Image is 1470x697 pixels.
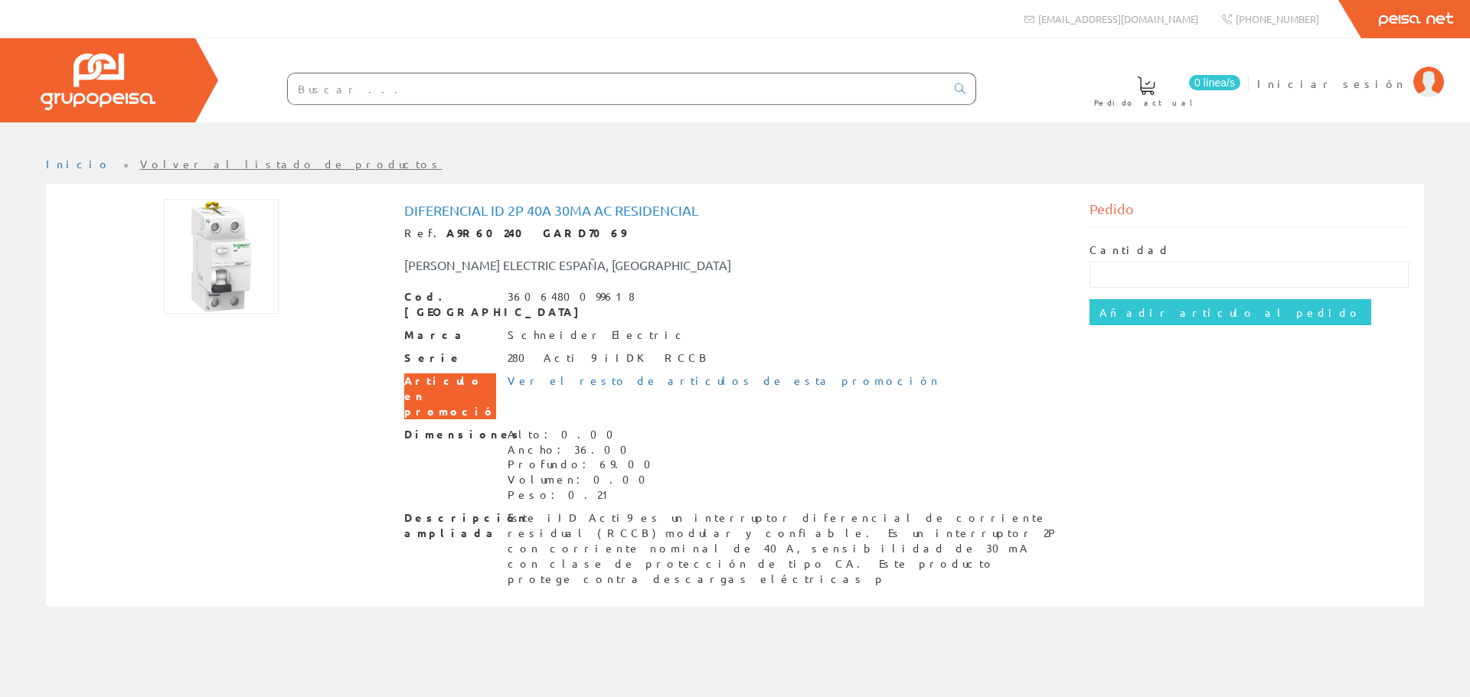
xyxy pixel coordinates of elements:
[508,289,635,305] div: 3606480099618
[1089,199,1410,227] div: Pedido
[404,327,496,343] span: Marca
[288,73,946,104] input: Buscar ...
[404,203,1067,218] h1: Diferencial Id 2p 40a 30ma Ac Residencial
[508,457,660,472] div: Profundo: 69.00
[508,472,660,487] div: Volumen: 0.00
[1189,75,1240,90] span: 0 línea/s
[446,226,626,239] strong: A9R60240 GARD7069
[1257,64,1444,78] a: Iniciar sesión
[508,373,940,387] a: Ver el resto de artículos de esta promoción
[1236,12,1319,25] span: [PHONE_NUMBER]
[404,373,496,419] span: Artículo en promoción
[404,427,496,442] span: Dimensiones
[1089,243,1171,258] label: Cantidad
[1038,12,1198,25] span: [EMAIL_ADDRESS][DOMAIN_NAME]
[1257,76,1406,91] span: Iniciar sesión
[508,427,660,442] div: Alto: 0.00
[393,256,792,274] div: [PERSON_NAME] ELECTRIC ESPAÑA, [GEOGRAPHIC_DATA]
[404,510,496,541] span: Descripción ampliada
[164,199,279,314] img: Foto artículo Diferencial Id 2p 40a 30ma Ac Residencial (150x150)
[508,487,660,503] div: Peso: 0.21
[46,157,111,171] a: Inicio
[508,350,710,366] div: 280 Acti 9 iIDK RCCB
[508,327,688,343] div: Schneider Electric
[404,350,496,366] span: Serie
[1089,299,1371,325] input: Añadir artículo al pedido
[404,226,1067,241] div: Ref.
[1094,95,1198,110] span: Pedido actual
[41,54,155,110] img: Grupo Peisa
[508,442,660,458] div: Ancho: 36.00
[140,157,443,171] a: Volver al listado de productos
[404,289,496,320] span: Cod. [GEOGRAPHIC_DATA]
[508,510,1067,587] div: Este iID Acti9 es un interruptor diferencial de corriente residual (RCCB) modular y confiable. Es...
